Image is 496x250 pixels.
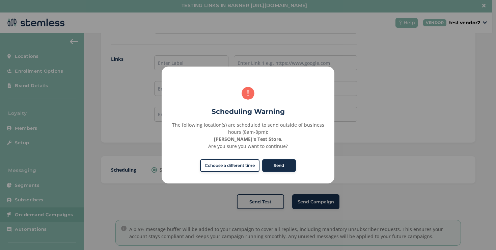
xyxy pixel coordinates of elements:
[200,159,259,172] button: Cchoose a different time
[262,159,296,172] button: Send
[162,106,334,117] h2: Scheduling Warning
[462,218,496,250] iframe: Chat Widget
[169,121,327,150] div: The following location(s) are scheduled to send outside of business hours (8am-8pm): . Are you su...
[214,136,281,142] strong: [PERSON_NAME]'s Test Store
